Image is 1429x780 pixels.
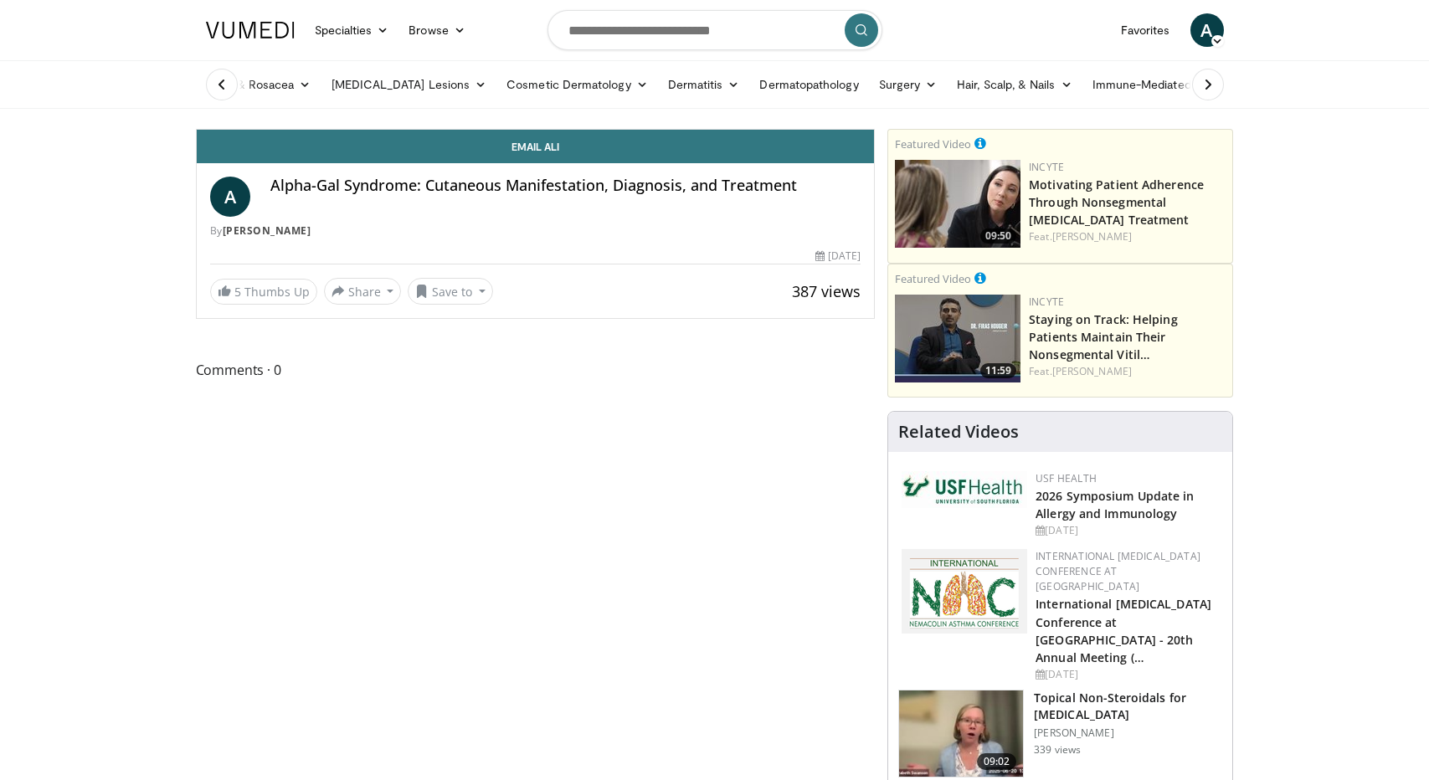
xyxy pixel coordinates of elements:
[1082,68,1218,101] a: Immune-Mediated
[1034,743,1081,757] p: 339 views
[895,160,1020,248] a: 09:50
[1029,311,1178,362] a: Staying on Track: Helping Patients Maintain Their Nonsegmental Vitil…
[321,68,497,101] a: [MEDICAL_DATA] Lesions
[1052,364,1132,378] a: [PERSON_NAME]
[1029,177,1204,228] a: Motivating Patient Adherence Through Nonsegmental [MEDICAL_DATA] Treatment
[749,68,868,101] a: Dermatopathology
[1036,471,1097,485] a: USF Health
[947,68,1082,101] a: Hair, Scalp, & Nails
[398,13,475,47] a: Browse
[206,22,295,38] img: VuMedi Logo
[496,68,657,101] a: Cosmetic Dermatology
[210,177,250,217] a: A
[898,422,1019,442] h4: Related Videos
[1036,488,1194,521] a: 2026 Symposium Update in Allergy and Immunology
[977,753,1017,770] span: 09:02
[547,10,882,50] input: Search topics, interventions
[1034,726,1222,740] p: [PERSON_NAME]
[895,160,1020,248] img: 39505ded-af48-40a4-bb84-dee7792dcfd5.png.150x105_q85_crop-smart_upscale.jpg
[1029,160,1064,174] a: Incyte
[1036,549,1200,593] a: International [MEDICAL_DATA] Conference at [GEOGRAPHIC_DATA]
[792,281,861,301] span: 387 views
[899,690,1023,777] img: 34a4b5e7-9a28-40cd-b963-80fdb137f70d.150x105_q85_crop-smart_upscale.jpg
[902,471,1027,508] img: 6ba8804a-8538-4002-95e7-a8f8012d4a11.png.150x105_q85_autocrop_double_scale_upscale_version-0.2.jpg
[895,271,971,286] small: Featured Video
[902,549,1027,634] img: 9485e4e4-7c5e-4f02-b036-ba13241ea18b.png.150x105_q85_autocrop_double_scale_upscale_version-0.2.png
[895,136,971,151] small: Featured Video
[980,228,1016,244] span: 09:50
[1034,690,1222,723] h3: Topical Non-Steroidals for [MEDICAL_DATA]
[895,295,1020,382] img: fe0751a3-754b-4fa7-bfe3-852521745b57.png.150x105_q85_crop-smart_upscale.jpg
[324,278,402,305] button: Share
[1111,13,1180,47] a: Favorites
[210,279,317,305] a: 5 Thumbs Up
[197,130,875,163] a: Email Ali
[210,223,861,239] div: By
[1036,667,1219,682] div: [DATE]
[869,68,948,101] a: Surgery
[305,13,399,47] a: Specialties
[815,249,861,264] div: [DATE]
[1052,229,1132,244] a: [PERSON_NAME]
[658,68,750,101] a: Dermatitis
[408,278,493,305] button: Save to
[1029,364,1226,379] div: Feat.
[1029,229,1226,244] div: Feat.
[196,68,321,101] a: Acne & Rosacea
[980,363,1016,378] span: 11:59
[1036,523,1219,538] div: [DATE]
[1036,596,1211,665] a: International [MEDICAL_DATA] Conference at [GEOGRAPHIC_DATA] - 20th Annual Meeting (…
[1190,13,1224,47] a: A
[895,295,1020,382] a: 11:59
[898,690,1222,778] a: 09:02 Topical Non-Steroidals for [MEDICAL_DATA] [PERSON_NAME] 339 views
[196,359,876,381] span: Comments 0
[270,177,861,195] h4: Alpha-Gal Syndrome: Cutaneous Manifestation, Diagnosis, and Treatment
[234,284,241,300] span: 5
[1029,295,1064,309] a: Incyte
[223,223,311,238] a: [PERSON_NAME]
